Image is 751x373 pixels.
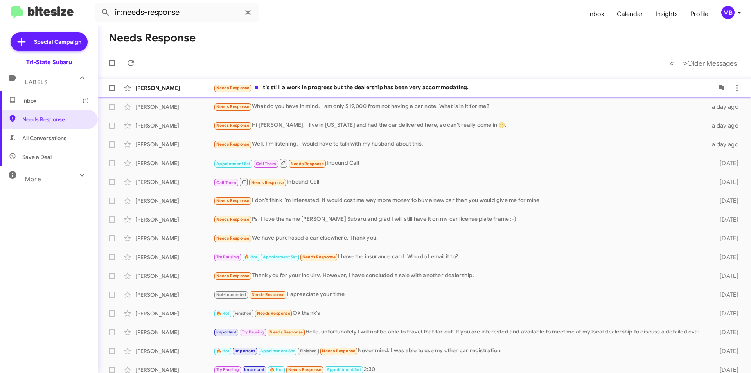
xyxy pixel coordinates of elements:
[135,291,214,299] div: [PERSON_NAME]
[135,272,214,280] div: [PERSON_NAME]
[707,103,745,111] div: a day ago
[687,59,737,68] span: Older Messages
[135,178,214,186] div: [PERSON_NAME]
[216,161,251,166] span: Appointment Set
[34,38,81,46] span: Special Campaign
[216,198,250,203] span: Needs Response
[135,141,214,148] div: [PERSON_NAME]
[707,328,745,336] div: [DATE]
[216,292,246,297] span: Not-Interested
[216,311,230,316] span: 🔥 Hot
[214,102,707,111] div: What do you have in mind. I am only $19,000 from not having a car note. What is in it for me?
[269,330,303,335] span: Needs Response
[707,122,745,130] div: a day ago
[707,253,745,261] div: [DATE]
[327,367,361,372] span: Appointment Set
[216,180,237,185] span: Call Them
[22,134,66,142] span: All Conversations
[214,140,707,149] div: Well, I'm listening. I would have to talk with my husband about this.
[109,32,196,44] h1: Needs Response
[22,97,89,105] span: Inbox
[670,58,674,68] span: «
[11,32,88,51] a: Special Campaign
[25,79,48,86] span: Labels
[288,367,322,372] span: Needs Response
[707,141,745,148] div: a day ago
[25,176,41,183] span: More
[707,272,745,280] div: [DATE]
[665,55,679,71] button: Previous
[244,254,257,259] span: 🔥 Hot
[135,84,214,92] div: [PERSON_NAME]
[135,234,214,242] div: [PERSON_NAME]
[135,197,214,205] div: [PERSON_NAME]
[214,83,713,92] div: It's still a work in progress but the dealership has been very accommodating.
[300,348,317,353] span: Finished
[216,104,250,109] span: Needs Response
[216,142,250,147] span: Needs Response
[721,6,735,19] div: MB
[135,122,214,130] div: [PERSON_NAME]
[135,216,214,223] div: [PERSON_NAME]
[95,3,259,22] input: Search
[649,3,684,25] a: Insights
[242,330,264,335] span: Try Pausing
[216,348,230,353] span: 🔥 Hot
[214,215,707,224] div: Ps: I love the name [PERSON_NAME] Subaru and glad I will still have it on my car license plate fr...
[216,254,239,259] span: Try Pausing
[291,161,324,166] span: Needs Response
[707,178,745,186] div: [DATE]
[83,97,89,105] span: (1)
[611,3,649,25] span: Calendar
[235,348,255,353] span: Important
[214,328,707,337] div: Hello, unfortunately I will not be able to travel that far out. If you are interested and availab...
[214,290,707,299] div: I apreaciate your time
[582,3,611,25] a: Inbox
[257,311,290,316] span: Needs Response
[214,309,707,318] div: Ok thank's
[684,3,715,25] a: Profile
[260,348,295,353] span: Appointment Set
[214,158,707,168] div: Inbound Call
[707,291,745,299] div: [DATE]
[216,236,250,241] span: Needs Response
[214,121,707,130] div: Hi [PERSON_NAME], I live in [US_STATE] and had the car delivered here, so can't really come in 🙂.
[216,123,250,128] span: Needs Response
[135,328,214,336] div: [PERSON_NAME]
[322,348,355,353] span: Needs Response
[683,58,687,68] span: »
[269,367,283,372] span: 🔥 Hot
[707,310,745,317] div: [DATE]
[214,346,707,355] div: Never mind. I was able to use my other car registration.
[678,55,742,71] button: Next
[26,58,72,66] div: Tri-State Subaru
[251,180,284,185] span: Needs Response
[707,234,745,242] div: [DATE]
[302,254,336,259] span: Needs Response
[135,103,214,111] div: [PERSON_NAME]
[22,115,89,123] span: Needs Response
[715,6,742,19] button: MB
[214,252,707,261] div: I have the insurance card. Who do I email it to?
[707,197,745,205] div: [DATE]
[135,253,214,261] div: [PERSON_NAME]
[235,311,252,316] span: Finished
[214,196,707,205] div: I don't think I'm interested. It would cost me way more money to buy a new car than you would giv...
[263,254,297,259] span: Appointment Set
[665,55,742,71] nav: Page navigation example
[214,271,707,280] div: Thank you for your inquiry. However, I have concluded a sale with another dealership.
[135,347,214,355] div: [PERSON_NAME]
[707,347,745,355] div: [DATE]
[252,292,285,297] span: Needs Response
[214,234,707,243] div: We have purchased a car elsewhere. Thank you!
[216,273,250,278] span: Needs Response
[707,159,745,167] div: [DATE]
[707,216,745,223] div: [DATE]
[22,153,52,161] span: Save a Deal
[135,310,214,317] div: [PERSON_NAME]
[216,217,250,222] span: Needs Response
[214,177,707,187] div: Inbound Call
